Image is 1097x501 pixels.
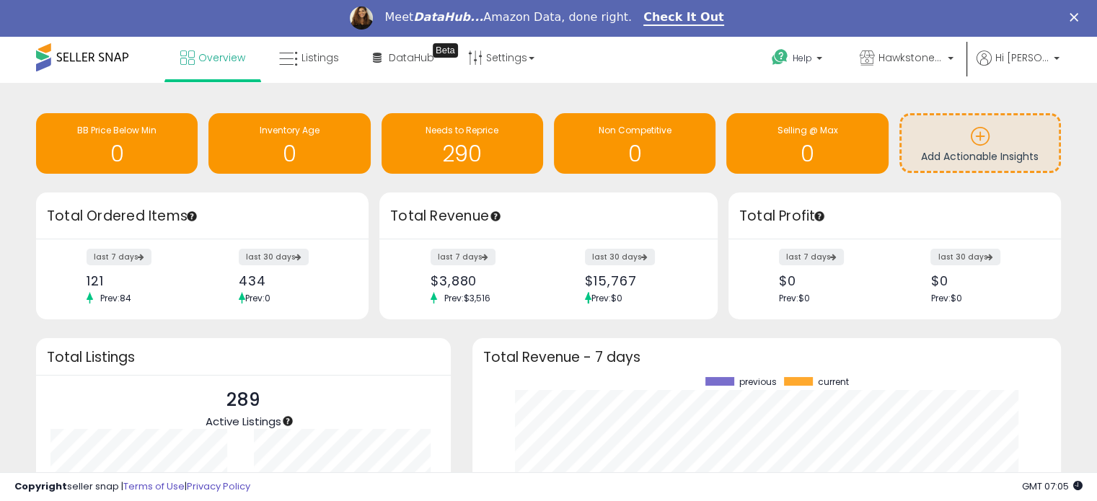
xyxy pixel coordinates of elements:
h3: Total Revenue - 7 days [483,352,1050,363]
span: Prev: 84 [93,292,138,304]
i: Get Help [771,48,789,66]
span: Non Competitive [599,124,671,136]
span: Inventory Age [260,124,320,136]
span: Selling @ Max [777,124,837,136]
h1: 290 [389,142,536,166]
h1: 0 [216,142,363,166]
h3: Total Revenue [390,206,707,226]
i: DataHub... [413,10,483,24]
div: $0 [779,273,884,288]
span: Active Listings [206,414,281,429]
a: Hawkstone Supply [849,36,964,83]
span: Help [793,52,812,64]
a: Add Actionable Insights [902,115,1059,171]
label: last 30 days [930,249,1000,265]
div: Close [1070,13,1084,22]
span: Needs to Reprice [426,124,498,136]
span: DataHub [389,50,434,65]
a: Settings [457,36,545,79]
h3: Total Listings [47,352,440,363]
label: last 30 days [239,249,309,265]
a: Needs to Reprice 290 [382,113,543,174]
img: Profile image for Georgie [350,6,373,30]
label: last 7 days [87,249,151,265]
label: last 30 days [585,249,655,265]
div: Meet Amazon Data, done right. [384,10,632,25]
a: Check It Out [643,10,724,26]
h1: 0 [43,142,190,166]
div: seller snap | | [14,480,250,494]
a: Overview [169,36,256,79]
div: Tooltip anchor [489,210,502,223]
h1: 0 [733,142,881,166]
a: Inventory Age 0 [208,113,370,174]
a: Selling @ Max 0 [726,113,888,174]
span: Prev: $0 [779,292,810,304]
h3: Total Profit [739,206,1050,226]
div: $3,880 [431,273,538,288]
a: Terms of Use [123,479,185,493]
p: 289 [206,386,281,414]
span: Prev: $0 [591,292,622,304]
span: Prev: $0 [930,292,961,304]
div: $15,767 [585,273,692,288]
a: Listings [268,36,350,79]
a: DataHub [362,36,445,79]
div: Tooltip anchor [813,210,826,223]
a: Hi [PERSON_NAME] [977,50,1059,83]
div: Tooltip anchor [185,210,198,223]
div: Tooltip anchor [281,414,294,427]
span: Overview [198,50,245,65]
label: last 7 days [431,249,495,265]
h3: Total Ordered Items [47,206,358,226]
strong: Copyright [14,479,67,493]
div: 121 [87,273,191,288]
a: Help [760,37,837,82]
span: 2025-10-10 07:05 GMT [1022,479,1083,493]
span: Add Actionable Insights [921,149,1039,164]
div: Tooltip anchor [433,43,458,58]
span: previous [739,377,777,387]
h1: 0 [561,142,708,166]
a: BB Price Below Min 0 [36,113,198,174]
span: Prev: 0 [245,292,270,304]
div: $0 [930,273,1035,288]
span: current [818,377,849,387]
label: last 7 days [779,249,844,265]
a: Non Competitive 0 [554,113,715,174]
a: Privacy Policy [187,479,250,493]
span: Hawkstone Supply [878,50,943,65]
div: 434 [239,273,343,288]
span: Hi [PERSON_NAME] [995,50,1049,65]
span: Prev: $3,516 [437,292,498,304]
span: Listings [301,50,339,65]
span: BB Price Below Min [77,124,157,136]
